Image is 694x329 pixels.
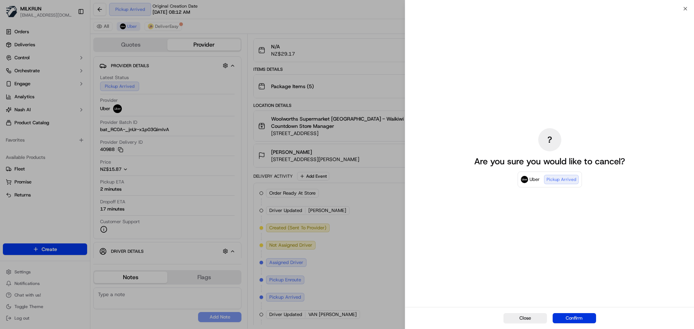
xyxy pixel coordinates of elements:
[538,128,561,151] div: ?
[530,176,540,183] span: Uber
[553,313,596,323] button: Confirm
[521,176,528,183] img: Uber
[474,156,625,167] p: Are you sure you would like to cancel?
[504,313,547,323] button: Close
